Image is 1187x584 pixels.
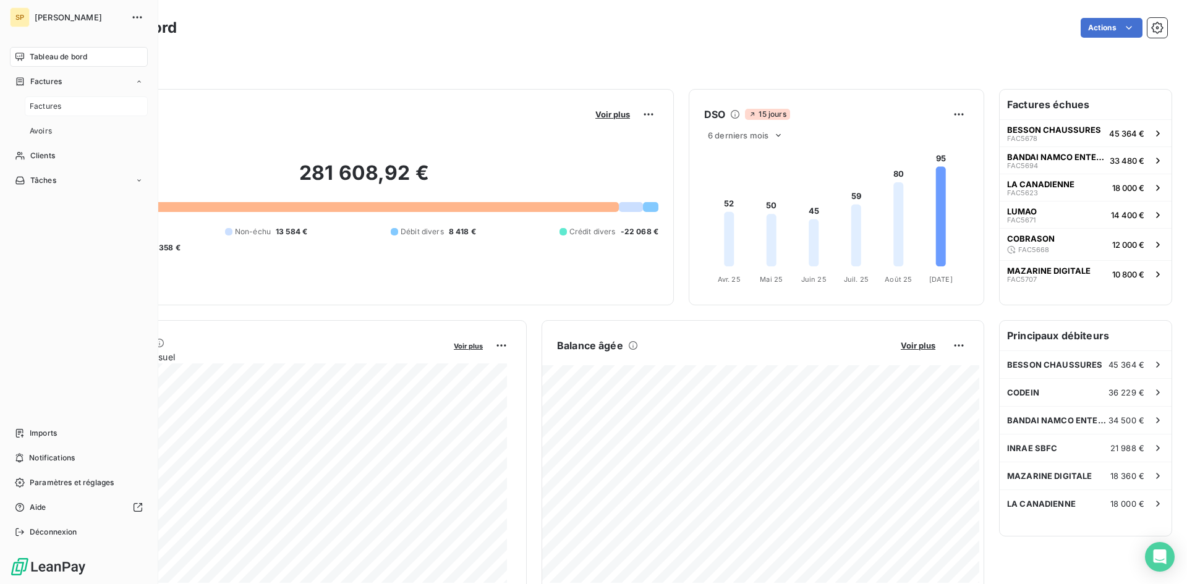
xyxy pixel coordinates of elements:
span: Chiffre d'affaires mensuel [70,350,445,363]
span: 18 000 € [1110,499,1144,509]
span: Tâches [30,175,56,186]
span: 36 229 € [1108,387,1144,397]
span: LUMAO [1007,206,1037,216]
span: INRAE SBFC [1007,443,1058,453]
button: Actions [1081,18,1142,38]
h6: Balance âgée [557,338,623,353]
span: 45 364 € [1109,129,1144,138]
span: MAZARINE DIGITALE [1007,471,1092,481]
span: -358 € [155,242,181,253]
span: FAC5671 [1007,216,1036,224]
span: Factures [30,76,62,87]
span: FAC5707 [1007,276,1037,283]
span: Débit divers [401,226,444,237]
button: BANDAI NAMCO ENTERTAINMENT EUROPE SASFAC569433 480 € [1000,146,1172,174]
button: BESSON CHAUSSURESFAC567845 364 € [1000,119,1172,146]
span: Clients [30,150,55,161]
span: FAC5694 [1007,162,1038,169]
button: Voir plus [450,340,487,351]
span: LA CANADIENNE [1007,499,1076,509]
button: LA CANADIENNEFAC562318 000 € [1000,174,1172,201]
span: 18 360 € [1110,471,1144,481]
span: Voir plus [454,342,483,350]
span: Crédit divers [569,226,616,237]
tspan: [DATE] [929,275,953,284]
span: 34 500 € [1108,415,1144,425]
span: Imports [30,428,57,439]
span: FAC5668 [1018,246,1049,253]
span: FAC5623 [1007,189,1038,197]
span: 21 988 € [1110,443,1144,453]
tspan: Avr. 25 [718,275,741,284]
span: Tableau de bord [30,51,87,62]
span: 12 000 € [1112,240,1144,250]
span: BANDAI NAMCO ENTERTAINMENT EUROPE SAS [1007,415,1108,425]
tspan: Mai 25 [760,275,783,284]
span: 18 000 € [1112,183,1144,193]
span: 6 derniers mois [708,130,768,140]
button: COBRASONFAC566812 000 € [1000,228,1172,260]
h6: Principaux débiteurs [1000,321,1172,350]
div: SP [10,7,30,27]
button: LUMAOFAC567114 400 € [1000,201,1172,228]
span: 45 364 € [1108,360,1144,370]
span: 8 418 € [449,226,476,237]
button: MAZARINE DIGITALEFAC570710 800 € [1000,260,1172,287]
img: Logo LeanPay [10,557,87,577]
span: Déconnexion [30,527,77,538]
span: [PERSON_NAME] [35,12,124,22]
h2: 281 608,92 € [70,161,658,198]
h6: DSO [704,107,725,122]
span: 13 584 € [276,226,307,237]
h6: Factures échues [1000,90,1172,119]
span: Voir plus [901,341,935,350]
span: 14 400 € [1111,210,1144,220]
span: Notifications [29,452,75,463]
span: MAZARINE DIGITALE [1007,266,1091,276]
button: Voir plus [592,109,634,120]
span: LA CANADIENNE [1007,179,1074,189]
span: 15 jours [745,109,789,120]
span: CODEIN [1007,387,1039,397]
span: Aide [30,502,46,513]
span: BESSON CHAUSSURES [1007,125,1101,135]
span: COBRASON [1007,234,1055,243]
span: Factures [30,101,61,112]
tspan: Juin 25 [801,275,827,284]
span: 10 800 € [1112,269,1144,279]
span: Paramètres et réglages [30,477,114,488]
span: BESSON CHAUSSURES [1007,360,1103,370]
tspan: Août 25 [885,275,912,284]
tspan: Juil. 25 [844,275,869,284]
a: Aide [10,497,148,517]
span: Non-échu [235,226,271,237]
span: BANDAI NAMCO ENTERTAINMENT EUROPE SAS [1007,152,1105,162]
div: Open Intercom Messenger [1145,542,1175,572]
span: Avoirs [30,125,52,137]
span: -22 068 € [621,226,658,237]
button: Voir plus [897,340,939,351]
span: Voir plus [595,109,630,119]
span: FAC5678 [1007,135,1037,142]
span: 33 480 € [1110,156,1144,166]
